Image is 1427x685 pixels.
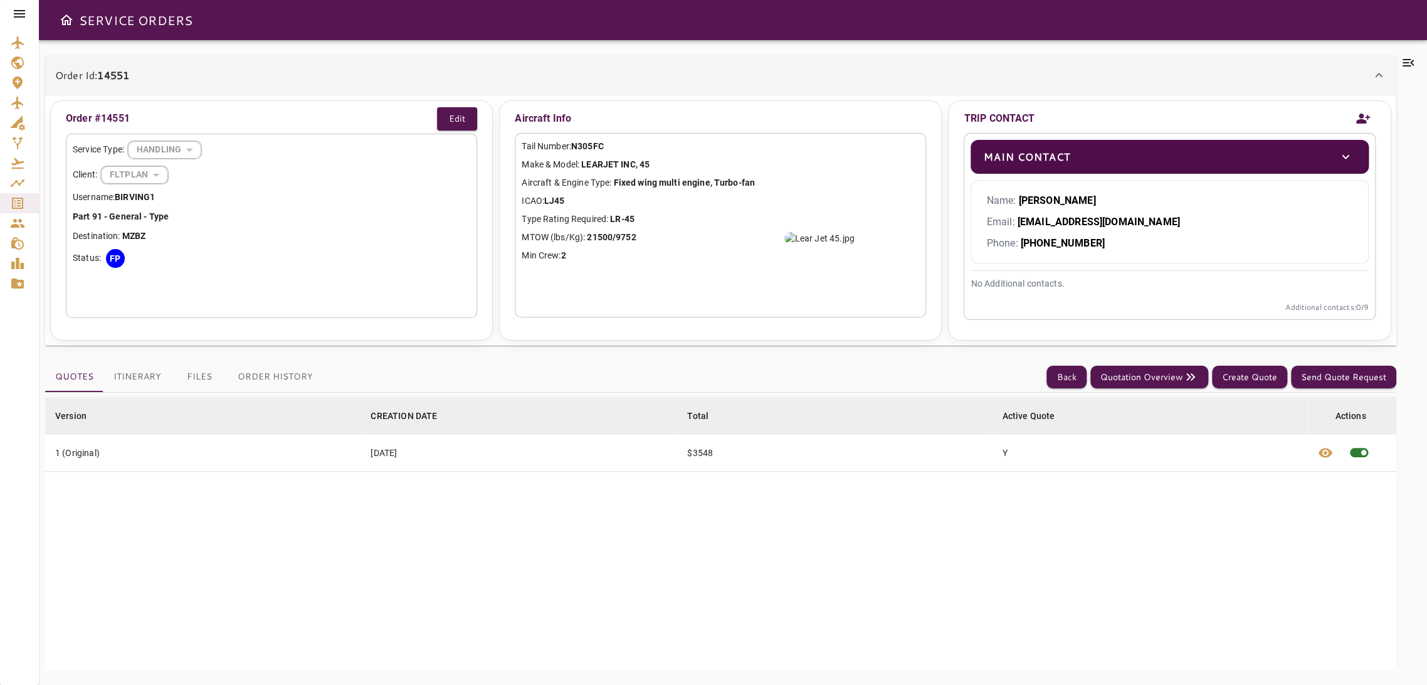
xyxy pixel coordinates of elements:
p: MTOW (lbs/Kg): [522,231,919,244]
button: Files [171,362,228,392]
b: LR-45 [610,214,635,224]
img: Lear Jet 45.jpg [784,232,854,245]
div: CREATION DATE [371,408,437,423]
button: Add new contact [1351,104,1376,133]
b: LJ45 [544,196,565,206]
h6: SERVICE ORDERS [79,10,192,30]
p: Email: [986,215,1352,230]
b: 21500/9752 [587,232,636,242]
span: Total [687,408,725,423]
div: FP [106,249,125,268]
b: N305FC [571,141,604,151]
button: Back [1046,366,1087,389]
span: CREATION DATE [371,408,453,423]
p: ICAO: [522,194,919,208]
b: [EMAIL_ADDRESS][DOMAIN_NAME] [1018,216,1180,228]
p: Make & Model: [522,158,919,171]
p: Status: [73,252,101,265]
span: Version [55,408,103,423]
div: Main Contacttoggle [971,140,1368,174]
div: Active Quote [1002,408,1055,423]
p: Destination: [73,230,470,243]
button: Itinerary [103,362,171,392]
p: Order #14551 [66,111,130,126]
p: Part 91 - General - Type [73,210,470,223]
button: Open drawer [54,8,79,33]
p: Phone: [986,236,1352,251]
div: Order Id:14551 [45,55,1396,95]
b: [PERSON_NAME] [1018,194,1095,206]
div: Client: [73,166,470,184]
button: Quotation Overview [1090,366,1208,389]
div: basic tabs example [45,362,323,392]
button: Order History [228,362,323,392]
div: HANDLING [128,133,201,166]
p: No Additional contacts. [971,277,1368,290]
b: BIRVING1 [115,192,155,202]
b: 2 [561,250,566,260]
td: 1 (Original) [45,434,361,472]
button: Create Quote [1212,366,1287,389]
b: Z [140,231,145,241]
p: Name: [986,193,1352,208]
td: $3548 [677,434,992,472]
b: LEARJET INC, 45 [581,159,650,169]
b: Fixed wing multi engine, Turbo-fan [613,178,754,188]
button: Quotes [45,362,103,392]
div: Version [55,408,87,423]
p: Type Rating Required: [522,213,919,226]
div: Order Id:14551 [45,95,1396,346]
p: Aircraft Info [515,107,926,130]
span: Active Quote [1002,408,1071,423]
div: Service Type: [73,141,470,159]
b: B [135,231,140,241]
td: [DATE] [361,434,677,472]
p: Min Crew: [522,249,919,262]
div: HANDLING [101,158,168,191]
p: Additional contacts: 0 /9 [971,302,1368,313]
button: Edit [437,107,477,130]
b: M [122,231,130,241]
p: Tail Number: [522,140,919,153]
div: Total [687,408,708,423]
td: Y [992,434,1307,472]
button: Send Quote Request [1291,366,1396,389]
b: 14551 [97,68,129,82]
p: Order Id: [55,68,129,83]
b: Z [130,231,135,241]
p: Username: [73,191,470,204]
p: Main Contact [983,149,1070,164]
button: View quote details [1310,434,1340,471]
p: Aircraft & Engine Type: [522,176,919,189]
p: TRIP CONTACT [964,111,1035,126]
b: [PHONE_NUMBER] [1021,237,1105,249]
button: toggle [1335,146,1356,167]
span: This quote is already active [1340,434,1377,471]
span: visibility [1318,445,1333,460]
